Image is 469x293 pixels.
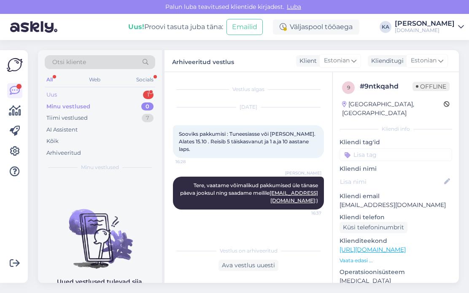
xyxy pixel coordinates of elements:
span: Otsi kliente [52,58,86,67]
div: 1 [143,91,154,99]
button: Emailid [226,19,263,35]
span: Offline [412,82,450,91]
div: Küsi telefoninumbrit [340,222,407,233]
label: Arhiveeritud vestlus [172,55,234,67]
p: Kliendi tag'id [340,138,452,147]
span: [PERSON_NAME] [285,170,321,176]
span: Tere, vaatame võimalikud pakkumised üle tänase päeva jooksul ning saadame meilile :) [180,182,319,204]
div: Kõik [46,137,59,145]
div: Klienditugi [368,56,404,65]
div: All [45,74,54,85]
div: Väljaspool tööaega [273,19,359,35]
p: Klienditeekond [340,237,452,245]
div: Vestlus algas [173,86,324,93]
span: Luba [284,3,304,11]
div: 0 [141,102,154,111]
p: [MEDICAL_DATA] [340,277,452,285]
input: Lisa tag [340,148,452,161]
span: 9 [347,84,350,91]
span: Vestlus on arhiveeritud [220,247,278,255]
div: Klient [296,56,317,65]
input: Lisa nimi [340,177,442,186]
p: Kliendi email [340,192,452,201]
b: Uus! [128,23,144,31]
div: [GEOGRAPHIC_DATA], [GEOGRAPHIC_DATA] [342,100,444,118]
p: Uued vestlused tulevad siia. [57,277,143,286]
a: [URL][DOMAIN_NAME] [340,246,406,253]
div: # 9ntkqahd [360,81,412,91]
a: [EMAIL_ADDRESS][DOMAIN_NAME] [270,190,318,204]
span: 16:28 [175,159,207,165]
div: Proovi tasuta juba täna: [128,22,223,32]
span: Minu vestlused [81,164,119,171]
div: AI Assistent [46,126,78,134]
img: No chats [38,194,162,270]
div: Arhiveeritud [46,149,81,157]
span: 16:37 [290,210,321,216]
span: Sooviks pakkumisi : Tuneesiasse või [PERSON_NAME]. Alates 15.10 . Reisib 5 täiskasvanut ja 1 a.ja... [179,131,318,152]
div: [PERSON_NAME] [395,20,455,27]
p: Kliendi nimi [340,164,452,173]
p: Operatsioonisüsteem [340,268,452,277]
div: Kliendi info [340,125,452,133]
div: [DATE] [173,103,324,111]
div: Socials [135,74,155,85]
div: Uus [46,91,57,99]
p: Vaata edasi ... [340,257,452,264]
img: Askly Logo [7,57,23,73]
div: Tiimi vestlused [46,114,88,122]
div: [DOMAIN_NAME] [395,27,455,34]
p: [EMAIL_ADDRESS][DOMAIN_NAME] [340,201,452,210]
a: [PERSON_NAME][DOMAIN_NAME] [395,20,464,34]
div: Minu vestlused [46,102,90,111]
span: Estonian [411,56,437,65]
div: 7 [142,114,154,122]
span: Estonian [324,56,350,65]
p: Kliendi telefon [340,213,452,222]
div: Ava vestlus uuesti [218,260,278,271]
div: Web [87,74,102,85]
div: KA [380,21,391,33]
